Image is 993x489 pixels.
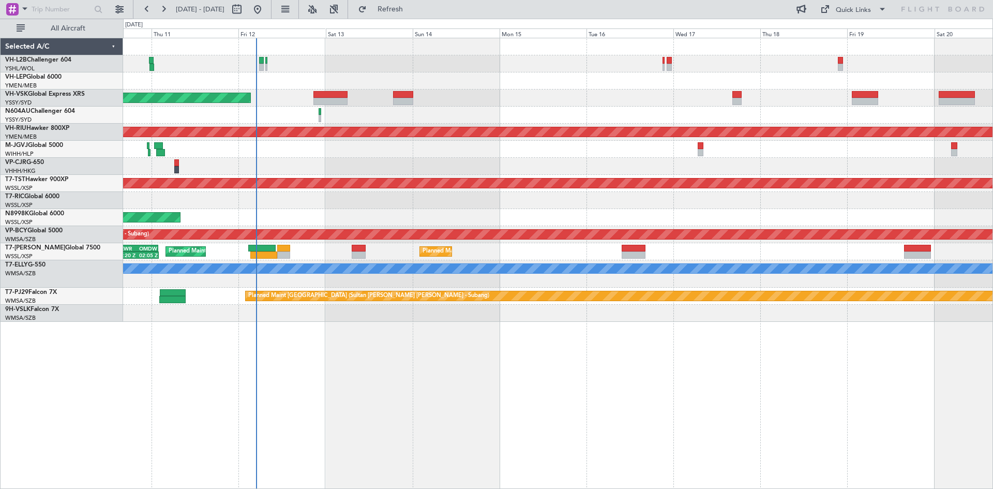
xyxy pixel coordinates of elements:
[5,125,26,131] span: VH-RIU
[5,74,26,80] span: VH-LEP
[5,306,59,313] a: 9H-VSLKFalcon 7X
[5,65,35,72] a: YSHL/WOL
[5,289,28,295] span: T7-PJ29
[760,28,847,38] div: Thu 18
[5,297,36,305] a: WMSA/SZB
[673,28,760,38] div: Wed 17
[5,194,59,200] a: T7-RICGlobal 6000
[5,133,37,141] a: YMEN/MEB
[500,28,586,38] div: Mon 15
[5,57,27,63] span: VH-L2B
[27,25,109,32] span: All Aircraft
[138,252,158,258] div: 02:05 Z
[5,228,63,234] a: VP-BCYGlobal 5000
[5,108,75,114] a: N604AUChallenger 604
[5,211,29,217] span: N8998K
[815,1,892,18] button: Quick Links
[5,159,44,166] a: VP-CJRG-650
[5,74,62,80] a: VH-LEPGlobal 6000
[586,28,673,38] div: Tue 16
[5,314,36,322] a: WMSA/SZB
[836,5,871,16] div: Quick Links
[413,28,500,38] div: Sun 14
[5,211,64,217] a: N8998KGlobal 6000
[423,244,544,259] div: Planned Maint [GEOGRAPHIC_DATA] (Seletar)
[5,150,34,158] a: WIHH/HLP
[5,306,31,313] span: 9H-VSLK
[5,82,37,90] a: YMEN/MEB
[5,159,26,166] span: VP-CJR
[5,176,68,183] a: T7-TSTHawker 900XP
[369,6,412,13] span: Refresh
[5,108,31,114] span: N604AU
[137,245,157,251] div: OMDW
[5,142,28,149] span: M-JGVJ
[326,28,413,38] div: Sat 13
[125,21,143,29] div: [DATE]
[353,1,415,18] button: Refresh
[5,218,33,226] a: WSSL/XSP
[5,184,33,192] a: WSSL/XSP
[11,20,112,37] button: All Aircraft
[5,99,32,107] a: YSSY/SYD
[5,262,28,268] span: T7-ELLY
[5,245,65,251] span: T7-[PERSON_NAME]
[238,28,325,38] div: Fri 12
[5,228,27,234] span: VP-BCY
[5,235,36,243] a: WMSA/SZB
[847,28,934,38] div: Fri 19
[32,2,91,17] input: Trip Number
[5,262,46,268] a: T7-ELLYG-550
[152,28,238,38] div: Thu 11
[5,91,28,97] span: VH-VSK
[5,116,32,124] a: YSSY/SYD
[5,125,69,131] a: VH-RIUHawker 800XP
[5,253,33,260] a: WSSL/XSP
[248,288,489,304] div: Planned Maint [GEOGRAPHIC_DATA] (Sultan [PERSON_NAME] [PERSON_NAME] - Subang)
[5,270,36,277] a: WMSA/SZB
[5,194,24,200] span: T7-RIC
[5,167,36,175] a: VHHH/HKG
[117,252,137,258] div: 14:20 Z
[5,201,33,209] a: WSSL/XSP
[5,91,85,97] a: VH-VSKGlobal Express XRS
[5,289,57,295] a: T7-PJ29Falcon 7X
[169,244,270,259] div: Planned Maint Dubai (Al Maktoum Intl)
[5,57,71,63] a: VH-L2BChallenger 604
[5,176,25,183] span: T7-TST
[5,142,63,149] a: M-JGVJGlobal 5000
[176,5,224,14] span: [DATE] - [DATE]
[5,245,100,251] a: T7-[PERSON_NAME]Global 7500
[117,245,137,251] div: KEWR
